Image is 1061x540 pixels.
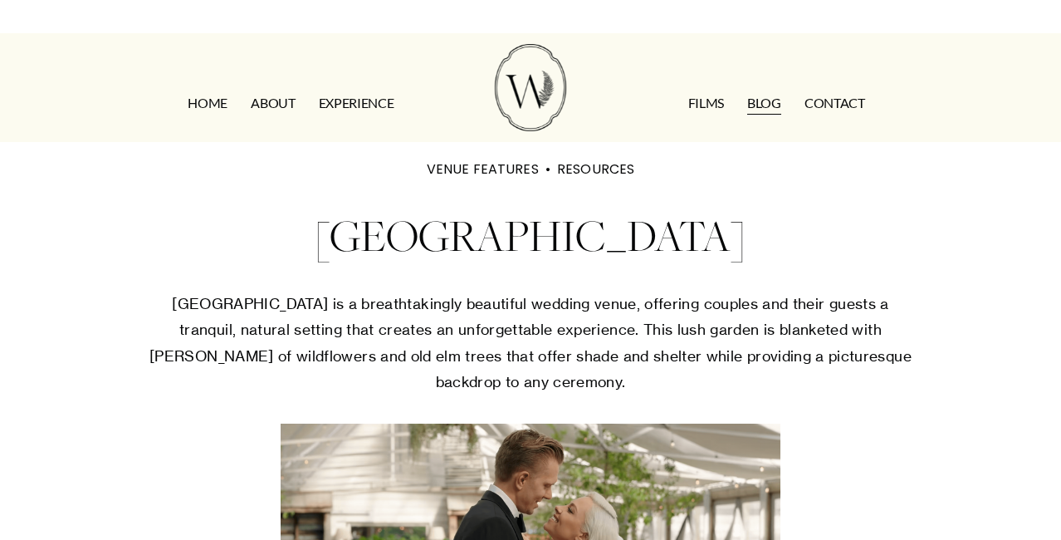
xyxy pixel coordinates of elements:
a: ABOUT [251,90,295,116]
img: Wild Fern Weddings [495,44,566,131]
a: EXPERIENCE [319,90,394,116]
a: FILMS [688,90,724,116]
a: VENUE FEATURES [427,160,539,179]
a: CONTACT [804,90,865,116]
a: HOME [188,90,227,116]
a: Blog [747,90,781,116]
h1: [GEOGRAPHIC_DATA] [149,203,912,268]
a: RESOURCES [557,160,634,179]
p: [GEOGRAPHIC_DATA] is a breathtakingly beautiful wedding venue, offering couples and their guests ... [149,291,912,395]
